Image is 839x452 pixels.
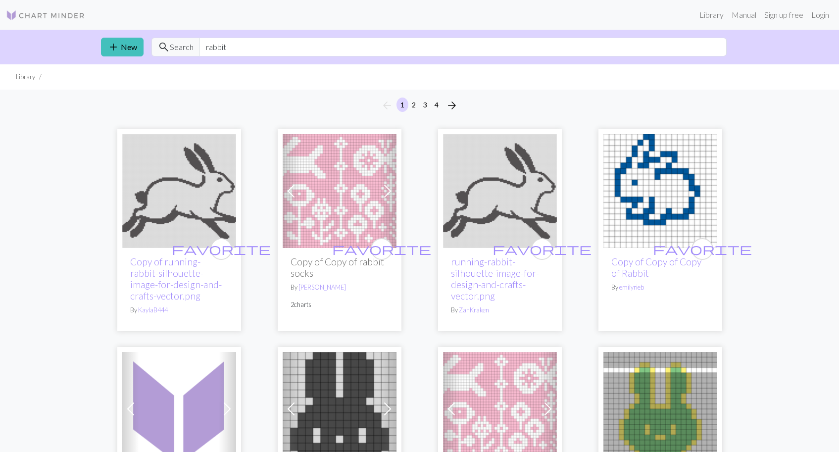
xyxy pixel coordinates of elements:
[603,402,717,412] a: rabbit
[611,283,709,292] p: By
[446,100,458,111] i: Next
[603,134,717,248] img: Rabbit
[291,256,389,279] h2: Copy of Copy of rabbit socks
[695,5,728,25] a: Library
[431,98,443,112] button: 4
[396,98,408,112] button: 1
[291,300,389,309] p: 2 charts
[653,239,752,259] i: favourite
[122,185,236,195] a: Bunny
[6,9,85,21] img: Logo
[446,99,458,112] span: arrow_forward
[283,134,396,248] img: rabbit socks
[691,238,713,260] button: favourite
[728,5,760,25] a: Manual
[283,185,396,195] a: rabbit socks
[443,134,557,248] img: Bunny
[419,98,431,112] button: 3
[493,239,592,259] i: favourite
[451,256,539,301] a: running-rabbit-silhouette-image-for-design-and-crafts-vector.png
[332,241,431,256] span: favorite
[158,40,170,54] span: search
[122,134,236,248] img: Bunny
[377,98,462,113] nav: Page navigation
[408,98,420,112] button: 2
[443,402,557,412] a: rabbit socks
[459,306,489,314] a: ZanKraken
[760,5,807,25] a: Sign up free
[283,402,396,412] a: 15ch
[298,283,346,291] a: [PERSON_NAME]
[138,306,168,314] a: KaylaB444
[210,238,232,260] button: favourite
[619,283,644,291] a: emilyrieb
[371,238,393,260] button: favourite
[122,402,236,412] a: Future Kings of Nowhere Tattoo.jpg
[611,256,701,279] a: Copy of Copy of Copy of Rabbit
[493,241,592,256] span: favorite
[16,72,35,82] li: Library
[531,238,553,260] button: favourite
[603,185,717,195] a: Rabbit
[291,283,389,292] p: By
[807,5,833,25] a: Login
[101,38,144,56] a: New
[130,305,228,315] p: By
[172,241,271,256] span: favorite
[170,41,194,53] span: Search
[653,241,752,256] span: favorite
[172,239,271,259] i: favourite
[130,256,222,301] a: Copy of running-rabbit-silhouette-image-for-design-and-crafts-vector.png
[107,40,119,54] span: add
[443,185,557,195] a: Bunny
[442,98,462,113] button: Next
[451,305,549,315] p: By
[332,239,431,259] i: favourite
